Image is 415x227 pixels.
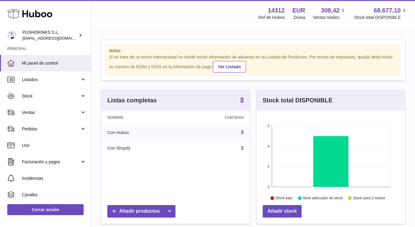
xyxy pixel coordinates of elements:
a: 8 [240,97,244,104]
span: Incidencias [22,176,86,181]
a: Añadir stock [263,205,302,218]
text: 4 [268,144,269,148]
strong: 8 [240,97,244,103]
span: Ventas [22,110,80,115]
text: 2 [268,165,269,168]
div: Divisa [294,15,305,20]
text: 0 [268,185,269,189]
text: 6 [268,124,269,128]
a: 308,42 Ventas totales [313,6,347,20]
a: Añadir productos [107,205,175,218]
span: Listados [22,77,80,83]
text: Nivel adecuado de stock [303,196,343,200]
span: Uso [22,143,86,148]
span: Facturación y pagos [22,159,80,165]
h3: Listas completas [107,96,157,105]
div: PUSHDRINKS S.L. [22,30,77,41]
img: framos@pushdrinks.es [7,31,16,40]
td: Con Huboo [101,125,180,140]
strong: EUR [292,6,305,15]
span: 68.677,10 [374,6,401,15]
a: Ver Listado [213,61,246,73]
td: Con Shopify [101,140,180,156]
a: 5 [241,146,244,151]
h3: Stock total DISPONIBLE [263,96,333,105]
a: Cerrar sesión [7,204,84,215]
div: Ref de Huboo [258,15,285,20]
span: Mi panel de control [22,60,86,66]
span: Pedidos [22,126,80,132]
span: [EMAIL_ADDRESS][DOMAIN_NAME] [22,36,89,41]
span: Stock total DISPONIBLE [354,15,408,20]
strong: Aviso [109,48,397,54]
text: Stock para 2 meses [353,196,385,200]
text: Stock bajo [275,196,292,200]
th: Cantidad [180,111,250,125]
th: Nombre [101,111,180,125]
span: 308,42 [321,6,340,15]
span: Ventas totales [313,15,347,20]
span: Canales [22,192,86,198]
div: Si se trata de un envío internacional no olvide incluir información de aduanas en su Listado de P... [109,54,397,73]
strong: 14312 [268,6,285,15]
a: 8 [241,130,244,135]
a: 68.677,10 Stock total DISPONIBLE [354,6,408,20]
span: Stock [22,93,80,99]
